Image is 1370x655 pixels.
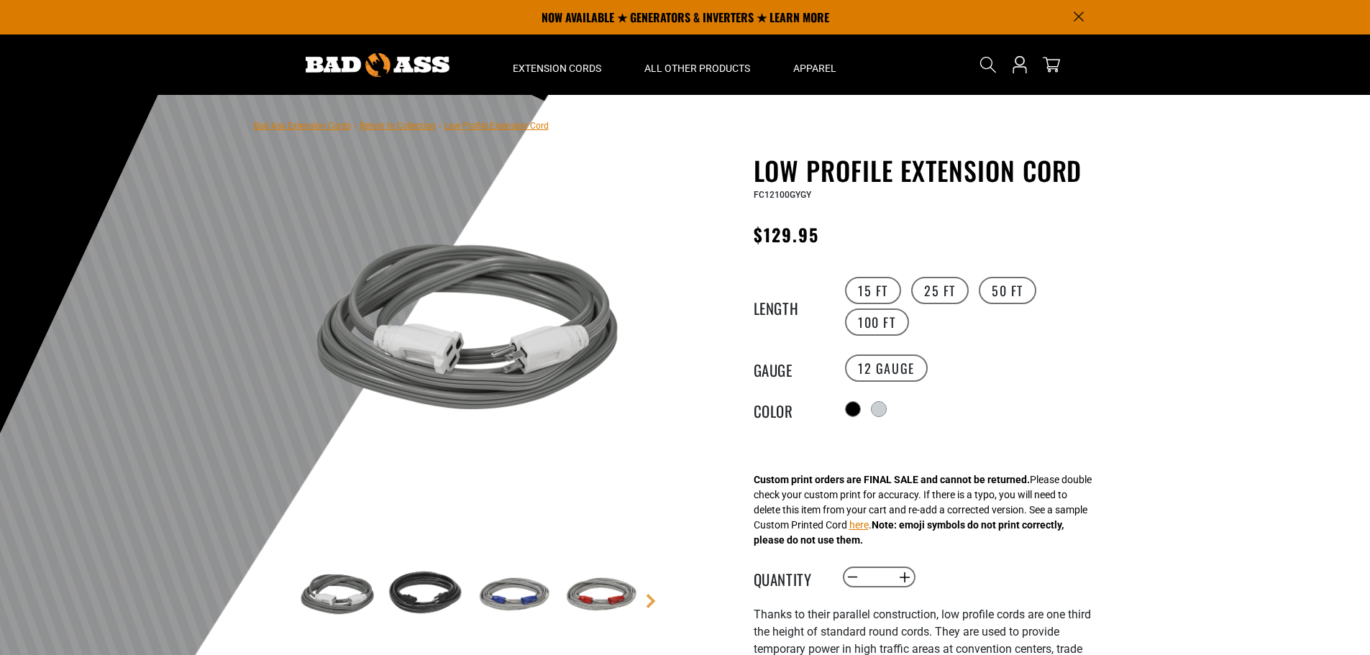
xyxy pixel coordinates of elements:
legend: Gauge [754,359,826,377]
summary: Search [977,53,1000,76]
a: Bad Ass Extension Cords [254,121,351,131]
summary: Apparel [772,35,858,95]
nav: breadcrumbs [254,116,549,134]
span: Low Profile Extension Cord [444,121,549,131]
strong: Note: emoji symbols do not print correctly, please do not use them. [754,519,1064,546]
summary: All Other Products [623,35,772,95]
span: › [354,121,357,131]
legend: Length [754,297,826,316]
span: › [439,121,442,131]
label: 12 Gauge [845,354,928,382]
img: Bad Ass Extension Cords [306,53,449,77]
button: here [849,518,869,533]
span: $129.95 [754,221,820,247]
label: Quantity [754,568,826,587]
span: All Other Products [644,62,750,75]
span: Apparel [793,62,836,75]
a: Next [644,594,658,608]
label: 50 FT [979,277,1036,304]
a: Return to Collection [360,121,436,131]
legend: Color [754,400,826,418]
span: FC12100GYGY [754,190,811,200]
div: Please double check your custom print for accuracy. If there is a typo, you will need to delete t... [754,472,1092,548]
summary: Extension Cords [491,35,623,95]
img: grey & white [296,158,643,505]
img: grey & white [296,554,380,637]
h1: Low Profile Extension Cord [754,155,1106,185]
img: Grey & Blue [470,554,554,637]
img: grey & red [557,554,641,637]
label: 15 FT [845,277,901,304]
label: 100 FT [845,308,909,336]
img: black [383,554,467,637]
span: Extension Cords [513,62,601,75]
label: 25 FT [911,277,969,304]
strong: Custom print orders are FINAL SALE and cannot be returned. [754,474,1030,485]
